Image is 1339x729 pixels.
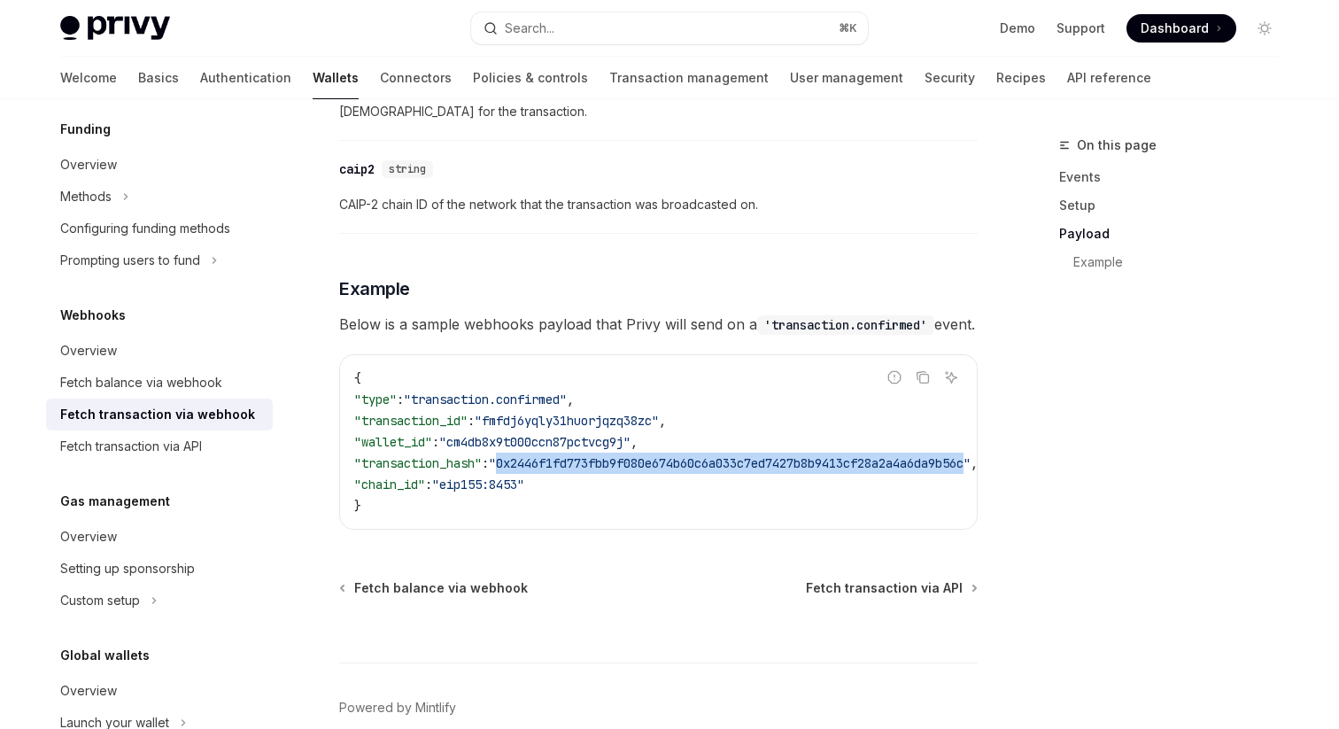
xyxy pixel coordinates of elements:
span: [DEMOGRAPHIC_DATA] for the transaction. [339,101,978,122]
span: , [971,455,978,471]
span: } [354,498,361,514]
a: Dashboard [1126,14,1236,43]
button: Toggle Methods section [46,181,273,213]
a: Overview [46,521,273,553]
button: Copy the contents from the code block [911,366,934,389]
div: Custom setup [60,590,140,611]
a: Setting up sponsorship [46,553,273,585]
h5: Funding [60,119,111,140]
button: Toggle Prompting users to fund section [46,244,273,276]
span: : [425,477,432,492]
span: string [389,162,426,176]
span: Fetch balance via webhook [354,579,528,597]
div: Search... [505,18,554,39]
a: Overview [46,149,273,181]
a: Basics [138,57,179,99]
div: Overview [60,526,117,547]
a: Payload [1059,220,1293,248]
div: Overview [60,680,117,702]
span: Below is a sample webhooks payload that Privy will send on a event. [339,312,978,337]
a: User management [790,57,903,99]
a: Fetch balance via webhook [341,579,528,597]
a: Welcome [60,57,117,99]
h5: Global wallets [60,645,150,666]
span: "0x2446f1fd773fbb9f080e674b60c6a033c7ed7427b8b9413cf28a2a4a6da9b56c" [489,455,971,471]
button: Toggle Custom setup section [46,585,273,617]
span: "type" [354,392,397,407]
span: : [468,413,475,429]
a: API reference [1067,57,1151,99]
span: ⌘ K [839,21,857,35]
span: Fetch transaction via API [806,579,963,597]
span: : [397,392,404,407]
button: Report incorrect code [883,366,906,389]
img: light logo [60,16,170,41]
span: , [631,434,638,450]
div: Methods [60,186,112,207]
h5: Webhooks [60,305,126,326]
span: "fmfdj6yqly31huorjqzq38zc" [475,413,659,429]
a: Authentication [200,57,291,99]
span: , [659,413,666,429]
h5: Gas management [60,491,170,512]
span: "eip155:8453" [432,477,524,492]
a: Powered by Mintlify [339,699,456,717]
span: Dashboard [1141,19,1209,37]
a: Fetch transaction via webhook [46,399,273,430]
a: Connectors [380,57,452,99]
span: "cm4db8x9t000ccn87pctvcg9j" [439,434,631,450]
a: Example [1059,248,1293,276]
a: Fetch transaction via API [806,579,976,597]
div: Overview [60,340,117,361]
span: "wallet_id" [354,434,432,450]
span: On this page [1077,135,1157,156]
div: Fetch transaction via API [60,436,202,457]
a: Setup [1059,191,1293,220]
a: Fetch transaction via API [46,430,273,462]
span: "transaction_hash" [354,455,482,471]
span: Example [339,276,410,301]
a: Demo [1000,19,1035,37]
a: Security [925,57,975,99]
a: Policies & controls [473,57,588,99]
button: Open search [471,12,868,44]
div: Prompting users to fund [60,250,200,271]
div: Configuring funding methods [60,218,230,239]
div: Overview [60,154,117,175]
code: 'transaction.confirmed' [757,315,934,335]
a: Recipes [996,57,1046,99]
a: Wallets [313,57,359,99]
button: Ask AI [940,366,963,389]
div: Fetch transaction via webhook [60,404,255,425]
span: , [567,392,574,407]
a: Support [1056,19,1105,37]
a: Fetch balance via webhook [46,367,273,399]
div: caip2 [339,160,375,178]
span: : [432,434,439,450]
a: Events [1059,163,1293,191]
a: Overview [46,335,273,367]
span: : [482,455,489,471]
span: "chain_id" [354,477,425,492]
span: CAIP-2 chain ID of the network that the transaction was broadcasted on. [339,194,978,215]
span: "transaction_id" [354,413,468,429]
div: Setting up sponsorship [60,558,195,579]
div: Fetch balance via webhook [60,372,222,393]
span: "transaction.confirmed" [404,392,567,407]
span: { [354,370,361,386]
a: Overview [46,675,273,707]
a: Transaction management [609,57,769,99]
a: Configuring funding methods [46,213,273,244]
button: Toggle dark mode [1250,14,1279,43]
